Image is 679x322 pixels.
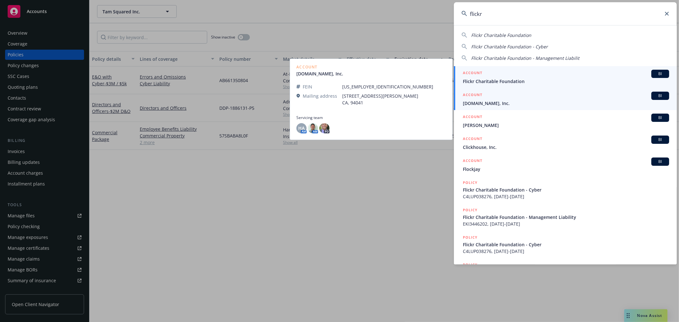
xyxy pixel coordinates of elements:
[463,92,482,99] h5: ACCOUNT
[654,159,667,164] span: BI
[454,66,677,88] a: ACCOUNTBIFlickr Charitable Foundation
[463,248,669,255] span: C4LUP038276, [DATE]-[DATE]
[454,132,677,154] a: ACCOUNTBIClickhouse, Inc.
[463,144,669,150] span: Clickhouse, Inc.
[463,193,669,200] span: C4LUP038276, [DATE]-[DATE]
[463,186,669,193] span: Flickr Charitable Foundation - Cyber
[454,110,677,132] a: ACCOUNTBI[PERSON_NAME]
[454,88,677,110] a: ACCOUNTBI[DOMAIN_NAME], Inc.
[654,137,667,143] span: BI
[454,258,677,285] a: POLICY
[454,203,677,231] a: POLICYFlickr Charitable Foundation - Management LiabilityEKI3446202, [DATE]-[DATE]
[463,157,482,165] h5: ACCOUNT
[471,44,548,50] span: Flickr Charitable Foundation - Cyber
[463,207,477,213] h5: POLICY
[454,176,677,203] a: POLICYFlickr Charitable Foundation - CyberC4LUP038276, [DATE]-[DATE]
[471,32,531,38] span: Flickr Charitable Foundation
[463,234,477,241] h5: POLICY
[463,220,669,227] span: EKI3446202, [DATE]-[DATE]
[463,114,482,121] h5: ACCOUNT
[463,179,477,186] h5: POLICY
[654,93,667,99] span: BI
[463,166,669,172] span: Flockjay
[654,71,667,77] span: BI
[463,122,669,129] span: [PERSON_NAME]
[463,70,482,77] h5: ACCOUNT
[463,214,669,220] span: Flickr Charitable Foundation - Management Liability
[463,78,669,85] span: Flickr Charitable Foundation
[454,231,677,258] a: POLICYFlickr Charitable Foundation - CyberC4LUP038276, [DATE]-[DATE]
[471,55,579,61] span: Flickr Charitable Foundation - Management Liabilit
[463,136,482,143] h5: ACCOUNT
[454,2,677,25] input: Search...
[463,241,669,248] span: Flickr Charitable Foundation - Cyber
[654,115,667,121] span: BI
[463,100,669,107] span: [DOMAIN_NAME], Inc.
[454,154,677,176] a: ACCOUNTBIFlockjay
[463,262,477,268] h5: POLICY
